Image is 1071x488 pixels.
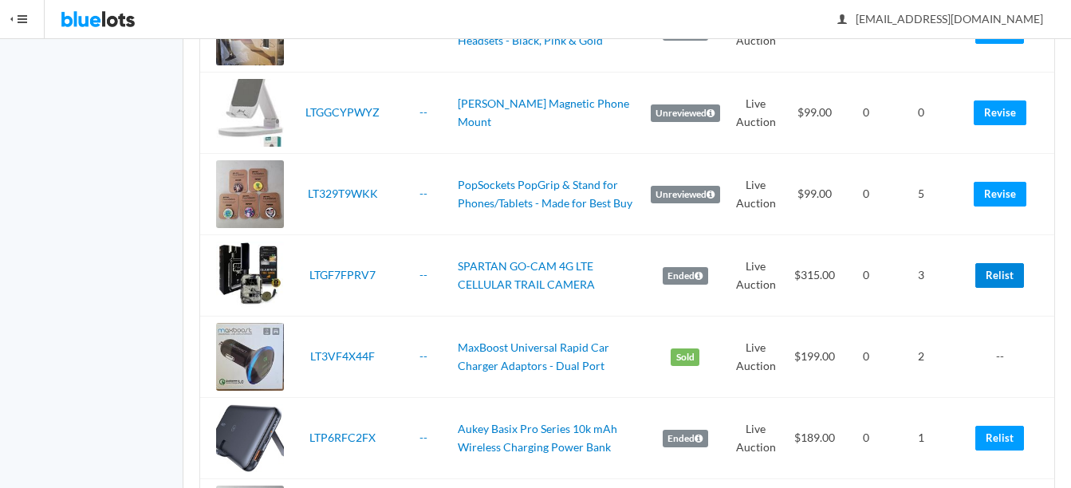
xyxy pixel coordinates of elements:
a: -- [419,268,427,281]
td: $99.00 [786,73,845,154]
a: PopSockets PopGrip & Stand for Phones/Tablets - Made for Best Buy [458,178,632,210]
a: Aukey Basix Pro Series 10k mAh Wireless Charging Power Bank [458,422,617,454]
label: Sold [671,348,699,366]
td: 1 [888,398,955,479]
td: 5 [888,154,955,235]
a: SPARTAN GO-CAM 4G LTE CELLULAR TRAIL CAMERA [458,259,595,291]
td: 0 [845,73,888,154]
td: $99.00 [786,154,845,235]
td: 3 [888,235,955,317]
label: Unreviewed [651,104,720,122]
a: LTGF7FPRV7 [309,268,376,281]
td: $315.00 [786,235,845,317]
label: Ended [663,430,708,447]
label: Unreviewed [651,186,720,203]
a: Revise [974,100,1026,125]
a: -- [419,431,427,444]
a: -- [419,187,427,200]
a: Relist [975,426,1024,451]
ion-icon: person [834,13,850,28]
a: [DOMAIN_NAME] Sports Bluetooth Headsets - Black, Pink & Gold [458,15,636,47]
a: LT329T9WKK [308,187,378,200]
td: 0 [888,73,955,154]
td: Live Auction [726,317,786,398]
a: LTGGCYPWYZ [305,105,380,119]
td: -- [955,317,1054,398]
td: 0 [845,317,888,398]
a: Revise [974,182,1026,207]
td: 2 [888,317,955,398]
a: [PERSON_NAME] Magnetic Phone Mount [458,96,629,128]
span: [EMAIL_ADDRESS][DOMAIN_NAME] [838,12,1043,26]
td: Live Auction [726,398,786,479]
td: 0 [845,235,888,317]
a: MaxBoost Universal Rapid Car Charger Adaptors - Dual Port [458,340,609,372]
a: -- [419,349,427,363]
td: Live Auction [726,154,786,235]
td: $189.00 [786,398,845,479]
td: Live Auction [726,235,786,317]
td: Live Auction [726,73,786,154]
a: LT3VF4X44F [310,349,375,363]
td: 0 [845,154,888,235]
a: -- [419,105,427,119]
td: $199.00 [786,317,845,398]
a: LTP6RFC2FX [309,431,376,444]
label: Ended [663,267,708,285]
a: Relist [975,263,1024,288]
td: 0 [845,398,888,479]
